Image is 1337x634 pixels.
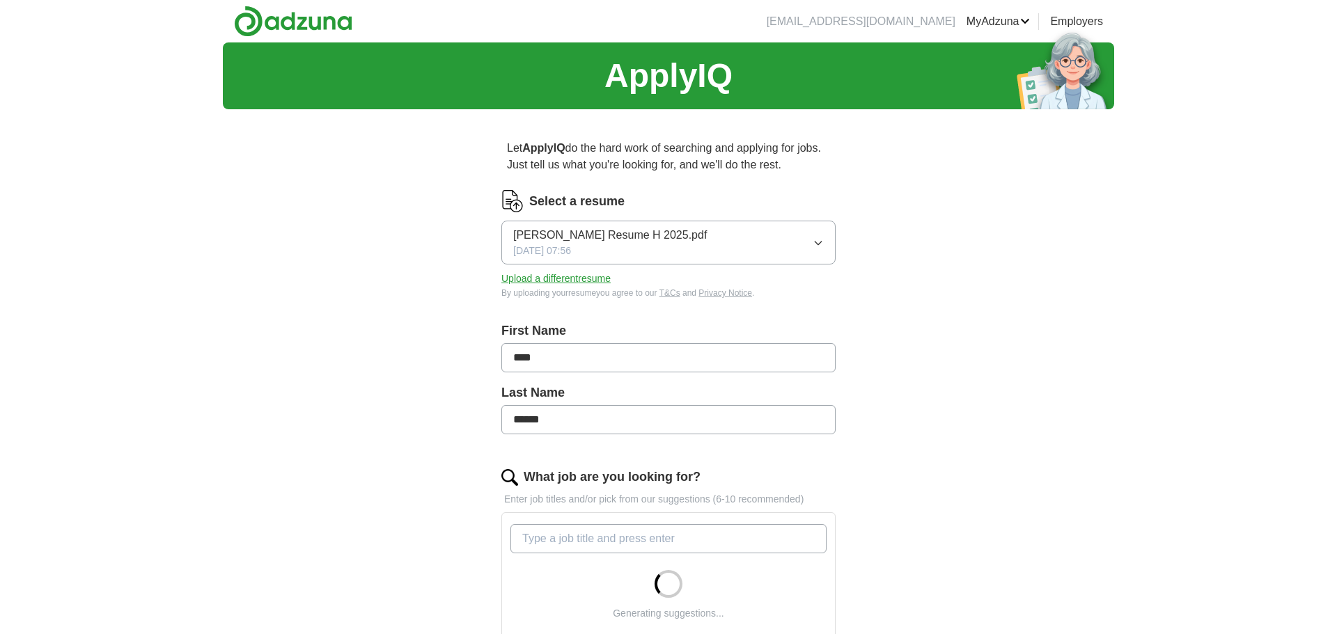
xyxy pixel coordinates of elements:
[604,51,733,101] h1: ApplyIQ
[767,13,955,30] li: [EMAIL_ADDRESS][DOMAIN_NAME]
[967,13,1031,30] a: MyAdzuna
[524,468,701,486] label: What job are you looking for?
[501,287,836,299] div: By uploading your resume you agree to our and .
[698,288,752,298] a: Privacy Notice
[501,134,836,179] p: Let do the hard work of searching and applying for jobs. Just tell us what you're looking for, an...
[513,244,571,258] span: [DATE] 07:56
[234,6,352,37] img: Adzuna logo
[501,271,611,286] button: Upload a differentresume
[1050,13,1103,30] a: Employers
[501,322,836,340] label: First Name
[501,221,836,264] button: [PERSON_NAME] Resume H 2025.pdf[DATE] 07:56
[522,142,565,154] strong: ApplyIQ
[501,492,836,507] p: Enter job titles and/or pick from our suggestions (6-10 recommended)
[659,288,680,298] a: T&Cs
[501,383,836,402] label: Last Name
[529,192,625,211] label: Select a resume
[510,524,827,553] input: Type a job title and press enter
[613,606,724,621] div: Generating suggestions...
[501,469,518,486] img: search.png
[501,190,524,212] img: CV Icon
[513,227,707,244] span: [PERSON_NAME] Resume H 2025.pdf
